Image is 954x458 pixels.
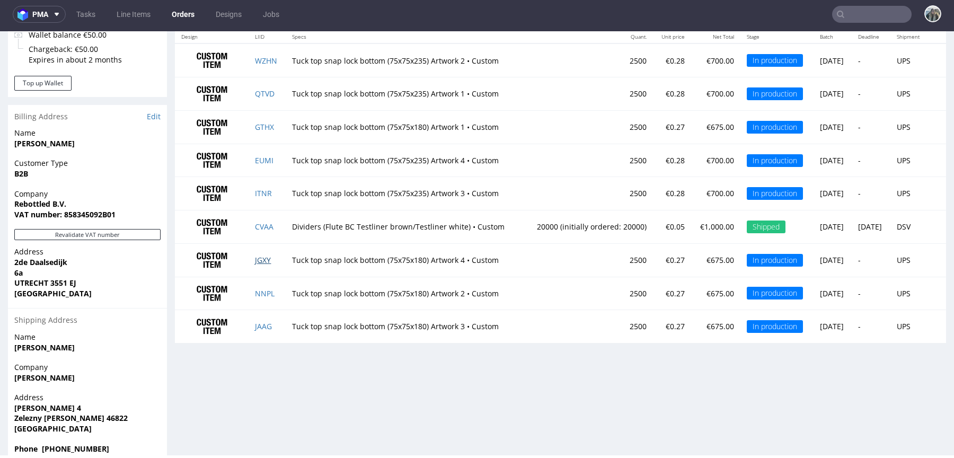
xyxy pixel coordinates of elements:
strong: [PERSON_NAME] 4 [14,372,81,382]
td: Dividers (Flute BC Testliner brown/Testliner white) • Custom [286,179,524,213]
a: GTHX [255,91,274,101]
td: - [852,12,890,46]
a: CVAA [255,190,273,200]
td: [DATE] [814,245,852,279]
img: Zeniuk Magdalena [925,6,940,21]
td: [DATE] [814,146,852,179]
td: 2500 [524,112,653,146]
td: Tuck top snap lock bottom (75x75x235) Artwork 1 • Custom [286,46,524,80]
td: - [852,279,890,312]
div: Shipped [747,189,785,202]
span: Customer Type [14,127,161,137]
span: Company [14,157,161,168]
td: [DATE] [814,212,852,245]
strong: [GEOGRAPHIC_DATA] [14,392,92,402]
p: €700.00 [697,24,734,35]
strong: UTRECHT 3551 EJ [14,246,76,257]
img: ico-item-custom-a8f9c3db6a5631ce2f509e228e8b95abde266dc4376634de7b166047de09ff05.png [185,182,238,209]
td: UPS [890,12,928,46]
a: QTVD [255,57,275,67]
img: ico-item-custom-a8f9c3db6a5631ce2f509e228e8b95abde266dc4376634de7b166047de09ff05.png [185,282,238,309]
p: €700.00 [697,57,734,68]
a: Designs [209,6,248,23]
td: UPS [890,146,928,179]
p: €675.00 [697,91,734,101]
p: €675.00 [697,257,734,268]
td: UPS [890,279,928,312]
span: Address [14,361,161,372]
a: Line Items [110,6,157,23]
td: [DATE] [852,179,890,213]
td: Tuck top snap lock bottom (75x75x235) Artwork 3 • Custom [286,146,524,179]
td: €0.27 [653,79,691,112]
button: pma [13,6,66,23]
td: 20000 (initially ordered: 20000) [524,179,653,213]
td: 2500 [524,245,653,279]
td: €0.27 [653,279,691,312]
td: 2500 [524,12,653,46]
td: DSV [890,179,928,213]
a: EUMI [255,124,273,134]
td: - [852,112,890,146]
div: In production [747,289,803,302]
div: In production [747,123,803,136]
td: UPS [890,112,928,146]
td: UPS [890,79,928,112]
div: Shipping Address [8,277,167,301]
td: - [852,146,890,179]
div: In production [747,56,803,69]
td: UPS [890,212,928,245]
a: Tasks [70,6,102,23]
td: [DATE] [814,279,852,312]
a: NNPL [255,257,275,267]
td: Tuck top snap lock bottom (75x75x235) Artwork 4 • Custom [286,112,524,146]
strong: Phone [PHONE_NUMBER] [14,412,109,422]
td: - [852,79,890,112]
td: €0.28 [653,12,691,46]
td: UPS [890,46,928,80]
a: ITNR [255,157,272,167]
img: ico-item-custom-a8f9c3db6a5631ce2f509e228e8b95abde266dc4376634de7b166047de09ff05.png [185,83,238,109]
span: Company [14,331,161,341]
div: In production [747,256,803,268]
span: Address [14,215,161,226]
td: 2500 [524,79,653,112]
td: €0.05 [653,179,691,213]
td: Tuck top snap lock bottom (75x75x180) Artwork 4 • Custom [286,212,524,245]
td: - [852,46,890,80]
p: €700.00 [697,124,734,135]
td: 2500 [524,279,653,312]
td: [DATE] [814,179,852,213]
strong: [GEOGRAPHIC_DATA] [14,257,92,267]
img: ico-item-custom-a8f9c3db6a5631ce2f509e228e8b95abde266dc4376634de7b166047de09ff05.png [185,16,238,42]
p: €1,000.00 [697,190,734,201]
div: In production [747,156,803,169]
td: - [852,245,890,279]
a: WZHN [255,24,277,34]
td: €0.28 [653,112,691,146]
td: - [852,212,890,245]
div: Billing Address [8,74,167,97]
strong: [PERSON_NAME] [14,107,75,117]
strong: [PERSON_NAME] [14,311,75,321]
a: JAAG [255,290,272,300]
td: €0.27 [653,245,691,279]
td: €0.28 [653,146,691,179]
img: ico-item-custom-a8f9c3db6a5631ce2f509e228e8b95abde266dc4376634de7b166047de09ff05.png [185,216,238,242]
td: Tuck top snap lock bottom (75x75x180) Artwork 2 • Custom [286,245,524,279]
td: €0.27 [653,212,691,245]
p: €675.00 [697,224,734,234]
td: [DATE] [814,112,852,146]
td: Tuck top snap lock bottom (75x75x235) Artwork 2 • Custom [286,12,524,46]
td: 2500 [524,46,653,80]
img: ico-item-custom-a8f9c3db6a5631ce2f509e228e8b95abde266dc4376634de7b166047de09ff05.png [185,249,238,276]
span: Chargeback: €50.00 [29,13,122,23]
span: Name [14,96,161,107]
td: [DATE] [814,79,852,112]
span: pma [32,11,48,18]
td: 2500 [524,146,653,179]
td: Tuck top snap lock bottom (75x75x180) Artwork 1 • Custom [286,79,524,112]
img: logo [17,8,32,21]
td: UPS [890,245,928,279]
strong: 6a [14,236,23,246]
